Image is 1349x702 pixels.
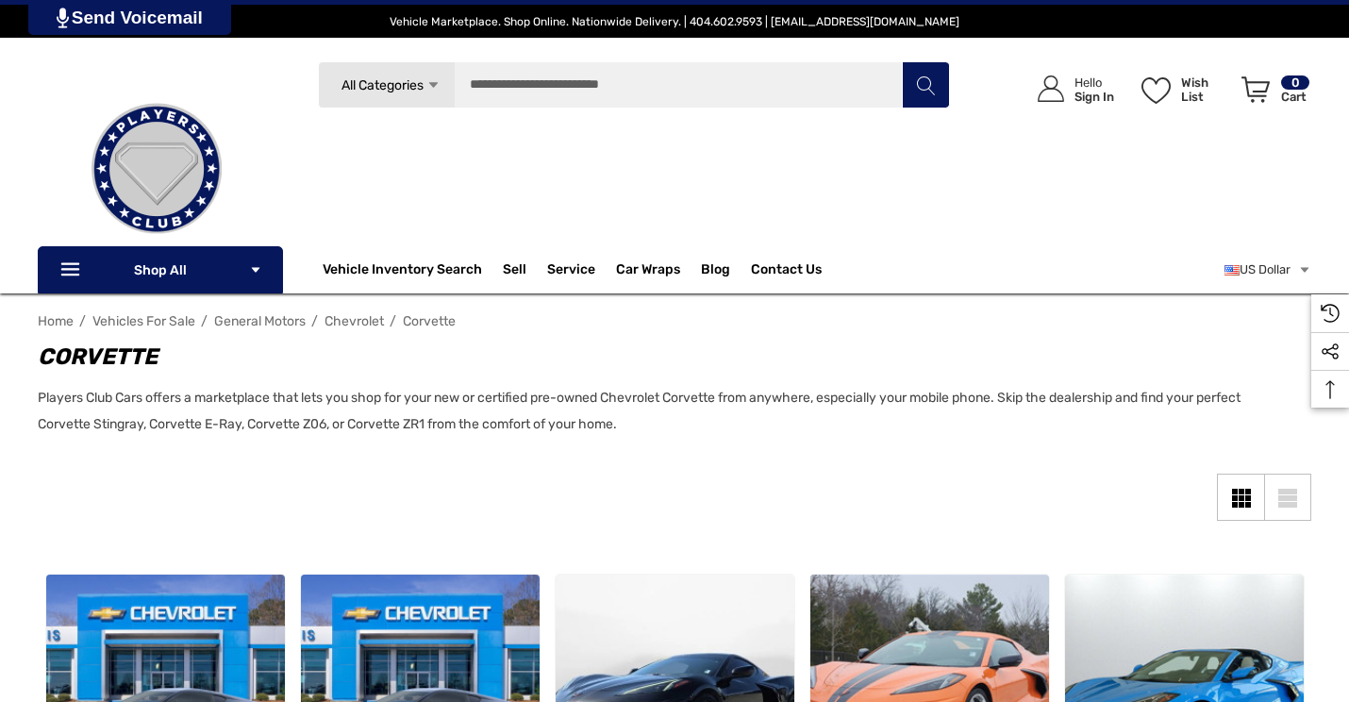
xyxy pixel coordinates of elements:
[214,313,306,329] a: General Motors
[1074,75,1114,90] p: Hello
[38,246,283,293] p: Shop All
[1133,57,1233,122] a: Wish List Wish List
[1281,75,1309,90] p: 0
[1264,474,1311,521] a: List View
[547,261,595,282] a: Service
[1141,77,1171,104] svg: Wish List
[1038,75,1064,102] svg: Icon User Account
[325,313,384,329] a: Chevrolet
[1233,57,1311,130] a: Cart with 0 items
[38,313,74,329] a: Home
[503,261,526,282] span: Sell
[1217,474,1264,521] a: Grid View
[616,251,701,289] a: Car Wraps
[1016,57,1124,122] a: Sign in
[92,313,195,329] a: Vehicles For Sale
[1321,343,1340,361] svg: Social Media
[1241,76,1270,103] svg: Review Your Cart
[751,261,822,282] a: Contact Us
[58,259,87,281] svg: Icon Line
[426,78,441,92] svg: Icon Arrow Down
[1181,75,1231,104] p: Wish List
[1281,90,1309,104] p: Cart
[38,305,1311,338] nav: Breadcrumb
[38,340,1292,374] h1: Corvette
[503,251,547,289] a: Sell
[1321,304,1340,323] svg: Recently Viewed
[38,385,1292,438] p: Players Club Cars offers a marketplace that lets you shop for your new or certified pre-owned Che...
[57,8,69,28] img: PjwhLS0gR2VuZXJhdG9yOiBHcmF2aXQuaW8gLS0+PHN2ZyB4bWxucz0iaHR0cDovL3d3dy53My5vcmcvMjAwMC9zdmciIHhtb...
[318,61,455,109] a: All Categories Icon Arrow Down Icon Arrow Up
[62,75,251,263] img: Players Club | Cars For Sale
[403,313,456,329] a: Corvette
[1074,90,1114,104] p: Sign In
[902,61,949,109] button: Search
[249,263,262,276] svg: Icon Arrow Down
[1224,251,1311,289] a: USD
[616,261,680,282] span: Car Wraps
[341,77,423,93] span: All Categories
[323,261,482,282] a: Vehicle Inventory Search
[701,261,730,282] a: Blog
[390,15,959,28] span: Vehicle Marketplace. Shop Online. Nationwide Delivery. | 404.602.9593 | [EMAIL_ADDRESS][DOMAIN_NAME]
[1311,380,1349,399] svg: Top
